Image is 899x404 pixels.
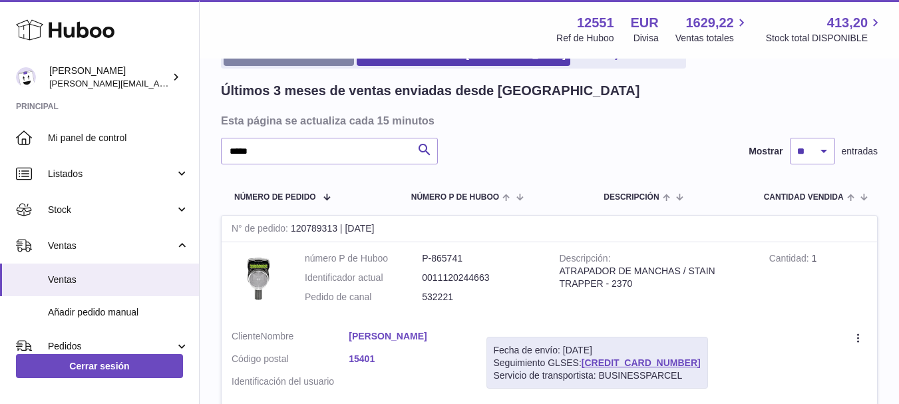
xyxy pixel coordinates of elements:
div: ATRAPADOR DE MANCHAS / STAIN TRAPPER - 2370 [560,265,749,290]
span: Mi panel de control [48,132,189,144]
a: 413,20 Stock total DISPONIBLE [766,14,883,45]
div: Fecha de envío: [DATE] [494,344,701,357]
dt: número P de Huboo [305,252,422,265]
span: Número de pedido [234,193,316,202]
dt: Identificador actual [305,272,422,284]
strong: Cantidad [769,253,812,267]
dd: P-865741 [422,252,539,265]
div: Ref de Huboo [556,32,614,45]
span: Cantidad vendida [764,193,844,202]
strong: Descripción [560,253,611,267]
span: Añadir pedido manual [48,306,189,319]
img: gerardo.montoiro@cleverenterprise.es [16,67,36,87]
span: [PERSON_NAME][EMAIL_ADDRESS][PERSON_NAME][DOMAIN_NAME] [49,78,338,89]
span: Pedidos [48,340,175,353]
span: Ventas [48,274,189,286]
div: [PERSON_NAME] [49,65,169,90]
strong: N° de pedido [232,223,291,237]
img: 1695723778.jpeg [232,252,285,305]
span: Ventas totales [675,32,749,45]
strong: EUR [631,14,659,32]
dd: 0011120244663 [422,272,539,284]
a: 1629,22 Ventas totales [675,14,749,45]
strong: 12551 [577,14,614,32]
span: Descripción [604,193,659,202]
span: Stock [48,204,175,216]
span: 413,20 [827,14,868,32]
dt: Código postal [232,353,349,369]
span: 1629,22 [685,14,733,32]
a: 15401 [349,353,466,365]
dd: 532221 [422,291,539,303]
span: Stock total DISPONIBLE [766,32,883,45]
span: número P de Huboo [411,193,499,202]
a: [PERSON_NAME] [349,330,466,343]
div: Seguimiento GLSES: [486,337,708,389]
div: Servicio de transportista: BUSINESSPARCEL [494,369,701,382]
a: Cerrar sesión [16,354,183,378]
h2: Últimos 3 meses de ventas enviadas desde [GEOGRAPHIC_DATA] [221,82,639,100]
div: 120789313 | [DATE] [222,216,877,242]
div: Divisa [633,32,659,45]
dt: Nombre [232,330,349,346]
td: 1 [759,242,877,320]
span: Cliente [232,331,261,341]
dt: Pedido de canal [305,291,422,303]
label: Mostrar [749,145,783,158]
span: Listados [48,168,175,180]
span: Ventas [48,240,175,252]
a: [CREDIT_CARD_NUMBER] [582,357,701,368]
span: entradas [842,145,878,158]
dt: Identificación del usuario [232,375,349,388]
h3: Esta página se actualiza cada 15 minutos [221,113,874,128]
